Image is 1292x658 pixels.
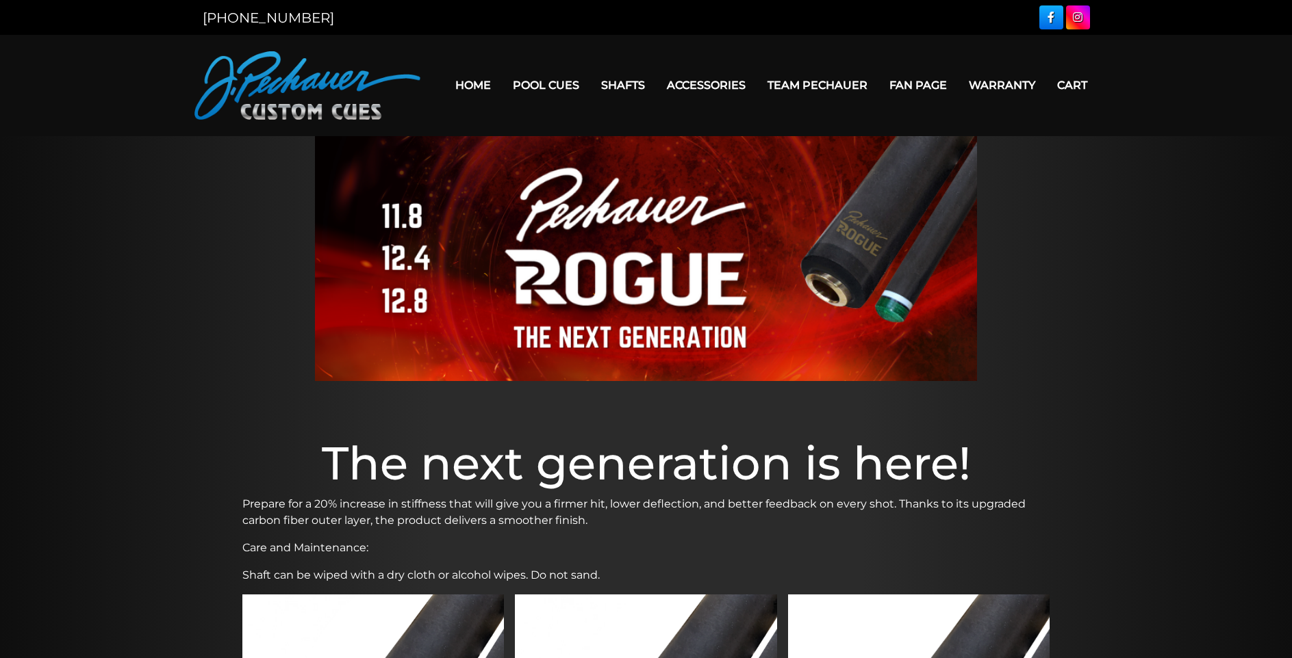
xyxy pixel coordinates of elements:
[242,436,1050,490] h1: The next generation is here!
[502,68,590,103] a: Pool Cues
[958,68,1046,103] a: Warranty
[203,10,334,26] a: [PHONE_NUMBER]
[878,68,958,103] a: Fan Page
[1046,68,1098,103] a: Cart
[656,68,757,103] a: Accessories
[194,51,420,120] img: Pechauer Custom Cues
[590,68,656,103] a: Shafts
[757,68,878,103] a: Team Pechauer
[242,540,1050,556] p: Care and Maintenance:
[242,496,1050,529] p: Prepare for a 20% increase in stiffness that will give you a firmer hit, lower deflection, and be...
[242,567,1050,583] p: Shaft can be wiped with a dry cloth or alcohol wipes. Do not sand.
[444,68,502,103] a: Home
